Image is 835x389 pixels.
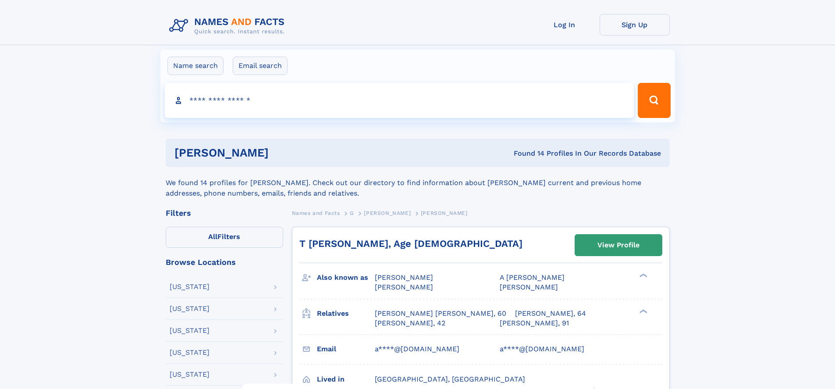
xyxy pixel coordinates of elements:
label: Filters [166,227,283,248]
span: [PERSON_NAME] [375,283,433,291]
button: Search Button [638,83,670,118]
a: Log In [529,14,600,36]
a: Sign Up [600,14,670,36]
img: Logo Names and Facts [166,14,292,38]
div: [US_STATE] [170,305,210,312]
a: [PERSON_NAME], 42 [375,318,445,328]
span: [PERSON_NAME] [421,210,468,216]
h3: Lived in [317,372,375,387]
a: View Profile [575,235,662,256]
h1: [PERSON_NAME] [174,147,391,158]
div: Found 14 Profiles In Our Records Database [391,149,661,158]
div: Filters [166,209,283,217]
span: [PERSON_NAME] [375,273,433,282]
span: All [208,232,217,241]
span: [PERSON_NAME] [364,210,411,216]
h3: Also known as [317,270,375,285]
div: [US_STATE] [170,327,210,334]
span: G [350,210,354,216]
span: [PERSON_NAME] [500,283,558,291]
div: [US_STATE] [170,349,210,356]
label: Email search [233,57,288,75]
span: [GEOGRAPHIC_DATA], [GEOGRAPHIC_DATA] [375,375,525,383]
div: View Profile [597,235,640,255]
div: We found 14 profiles for [PERSON_NAME]. Check out our directory to find information about [PERSON... [166,167,670,199]
div: ❯ [637,273,648,278]
h3: Email [317,342,375,357]
a: G [350,207,354,218]
a: Names and Facts [292,207,340,218]
a: [PERSON_NAME] [PERSON_NAME], 60 [375,309,506,318]
div: [US_STATE] [170,371,210,378]
a: [PERSON_NAME], 91 [500,318,569,328]
span: A [PERSON_NAME] [500,273,565,282]
label: Name search [167,57,224,75]
div: [US_STATE] [170,283,210,290]
input: search input [165,83,634,118]
h3: Relatives [317,306,375,321]
div: ❯ [637,308,648,314]
a: [PERSON_NAME] [364,207,411,218]
div: Browse Locations [166,258,283,266]
a: T [PERSON_NAME], Age [DEMOGRAPHIC_DATA] [299,238,522,249]
a: [PERSON_NAME], 64 [515,309,586,318]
